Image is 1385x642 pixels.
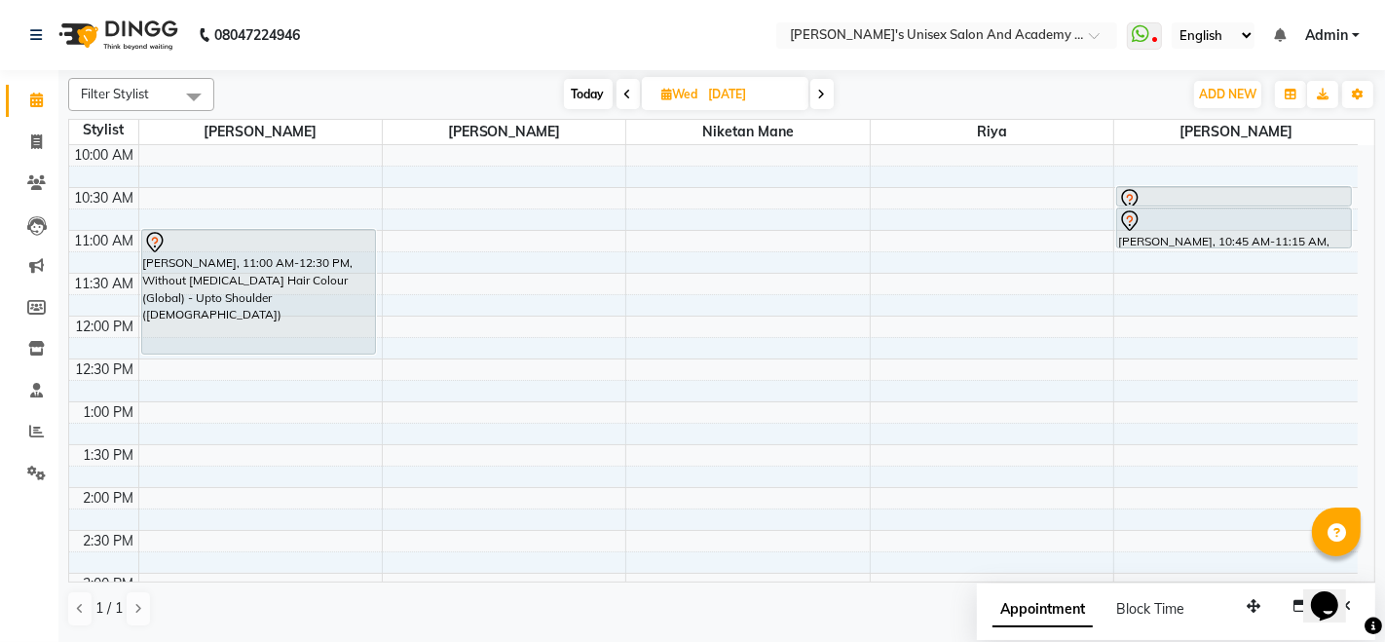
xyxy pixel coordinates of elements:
div: 11:00 AM [71,231,138,251]
span: Niketan Mane [626,120,869,144]
div: 2:30 PM [80,531,138,551]
input: 2025-10-08 [703,80,801,109]
div: 10:30 AM [71,188,138,208]
div: [PERSON_NAME], 10:30 AM-10:45 AM, Full Arms Rica Waxing [1117,187,1351,206]
span: Filter Stylist [81,86,149,101]
div: 3:00 PM [80,574,138,594]
iframe: chat widget [1303,564,1366,623]
div: 12:00 PM [72,317,138,337]
div: 1:30 PM [80,445,138,466]
span: Block Time [1116,600,1184,618]
span: ADD NEW [1199,87,1256,101]
span: [PERSON_NAME] [139,120,382,144]
button: ADD NEW [1194,81,1261,108]
div: 2:00 PM [80,488,138,509]
span: Appointment [992,592,1093,627]
span: Admin [1305,25,1348,46]
span: Wed [657,87,703,101]
div: [PERSON_NAME], 10:45 AM-11:15 AM, Full Legs Rica Waxing [1117,208,1351,247]
div: 10:00 AM [71,145,138,166]
span: [PERSON_NAME] [1114,120,1358,144]
b: 08047224946 [214,8,300,62]
div: 12:30 PM [72,359,138,380]
img: logo [50,8,183,62]
span: [PERSON_NAME] [383,120,625,144]
div: 1:00 PM [80,402,138,423]
span: Riya [871,120,1113,144]
div: Stylist [69,120,138,140]
div: [PERSON_NAME], 11:00 AM-12:30 PM, Without [MEDICAL_DATA] Hair Colour (Global) - Upto Shoulder ([D... [142,230,375,354]
span: Today [564,79,613,109]
div: 11:30 AM [71,274,138,294]
span: 1 / 1 [95,598,123,619]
